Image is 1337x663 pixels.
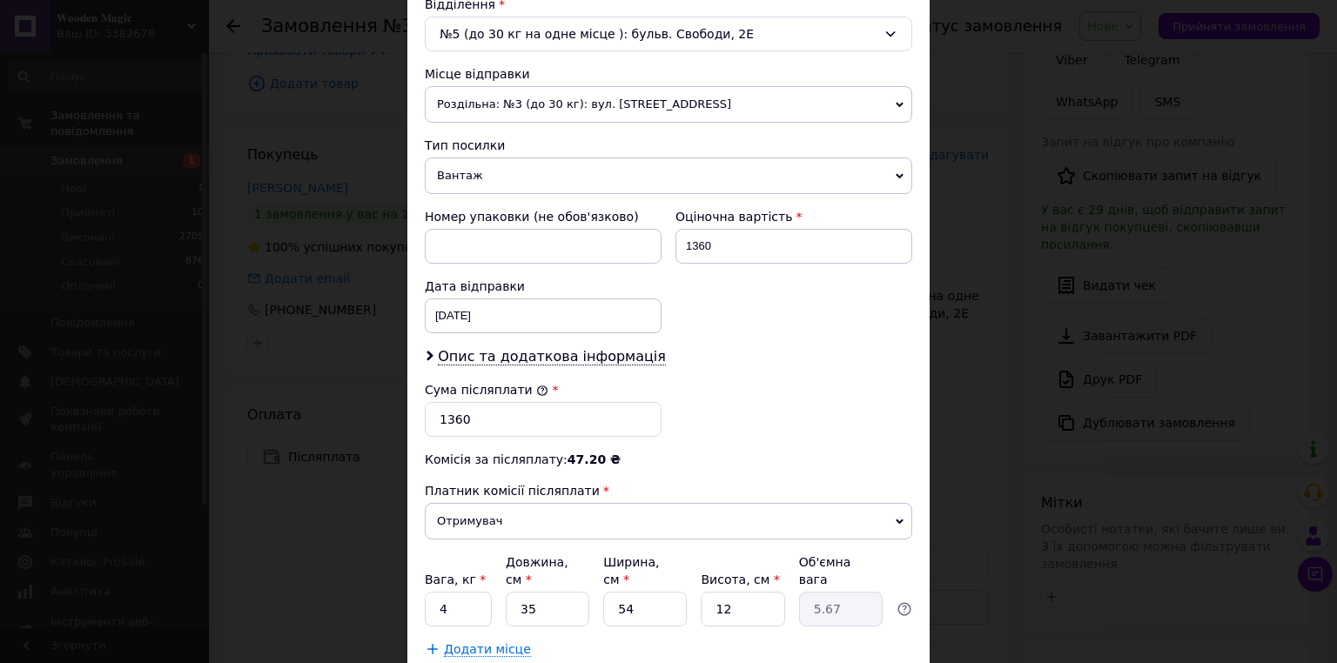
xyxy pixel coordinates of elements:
label: Ширина, см [603,555,659,586]
span: Отримувач [425,503,912,539]
label: Вага, кг [425,573,486,586]
span: 47.20 ₴ [568,452,621,466]
span: Опис та додаткова інформація [438,348,666,365]
span: Вантаж [425,157,912,194]
div: Дата відправки [425,278,662,295]
div: №5 (до 30 кг на одне місце ): бульв. Свободи, 2Е [425,17,912,51]
span: Тип посилки [425,138,505,152]
div: Комісія за післяплату: [425,451,912,468]
div: Оціночна вартість [675,208,912,225]
span: Роздільна: №3 (до 30 кг): вул. [STREET_ADDRESS] [425,86,912,123]
label: Висота, см [701,573,779,586]
label: Довжина, см [506,555,568,586]
span: Місце відправки [425,67,530,81]
label: Сума післяплати [425,383,548,397]
div: Об'ємна вага [799,553,883,588]
div: Номер упаковки (не обов'язково) [425,208,662,225]
span: Платник комісії післяплати [425,484,600,498]
span: Додати місце [444,642,531,657]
